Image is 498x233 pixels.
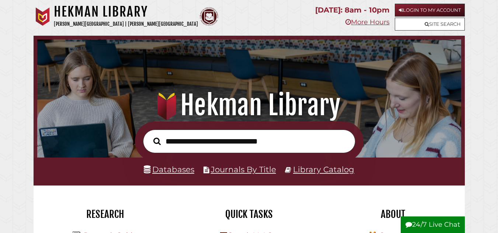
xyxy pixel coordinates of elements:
[153,137,161,145] i: Search
[200,7,218,26] img: Calvin Theological Seminary
[39,208,172,220] h2: Research
[327,208,459,220] h2: About
[34,7,52,26] img: Calvin University
[293,165,354,174] a: Library Catalog
[345,18,390,26] a: More Hours
[150,135,164,147] button: Search
[144,165,194,174] a: Databases
[45,89,454,121] h1: Hekman Library
[395,18,465,31] a: Site Search
[54,4,198,20] h1: Hekman Library
[315,4,390,17] p: [DATE]: 8am - 10pm
[54,20,198,28] p: [PERSON_NAME][GEOGRAPHIC_DATA] | [PERSON_NAME][GEOGRAPHIC_DATA]
[183,208,316,220] h2: Quick Tasks
[211,165,276,174] a: Journals By Title
[395,4,465,17] a: Login to My Account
